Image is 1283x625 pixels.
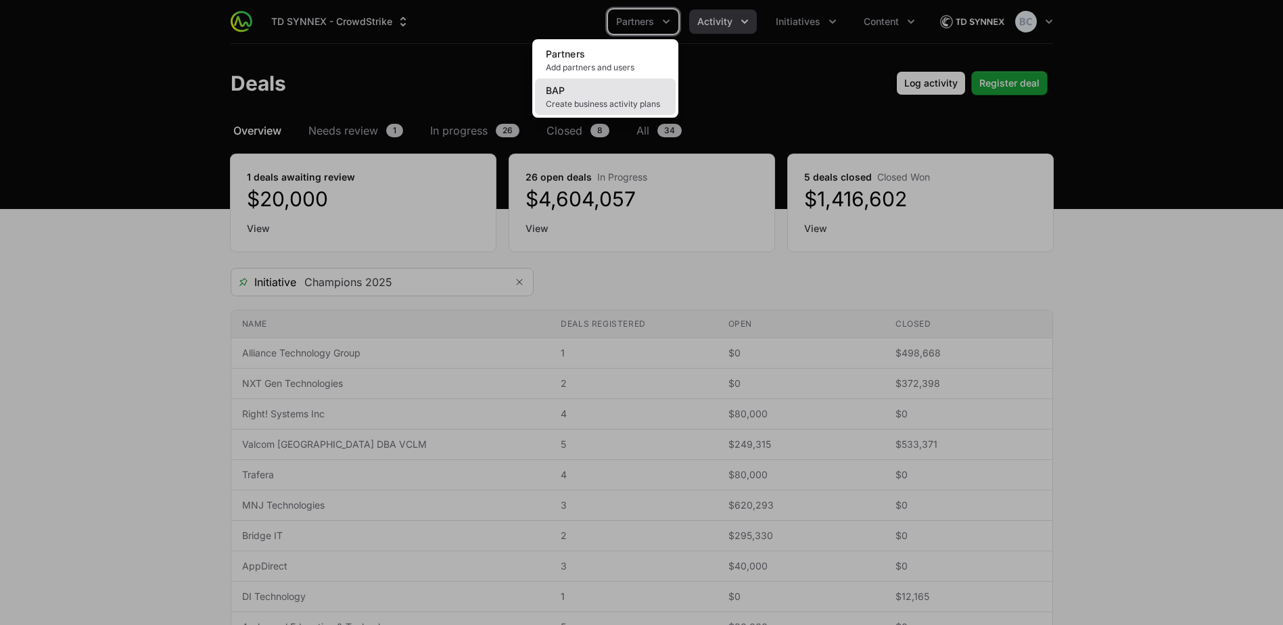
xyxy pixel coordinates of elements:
div: Main navigation [252,9,923,34]
a: BAPCreate business activity plans [535,78,676,115]
div: Partners menu [608,9,678,34]
span: BAP [546,85,565,96]
span: Add partners and users [546,62,665,73]
a: PartnersAdd partners and users [535,42,676,78]
span: Create business activity plans [546,99,665,110]
span: Partners [546,48,586,60]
